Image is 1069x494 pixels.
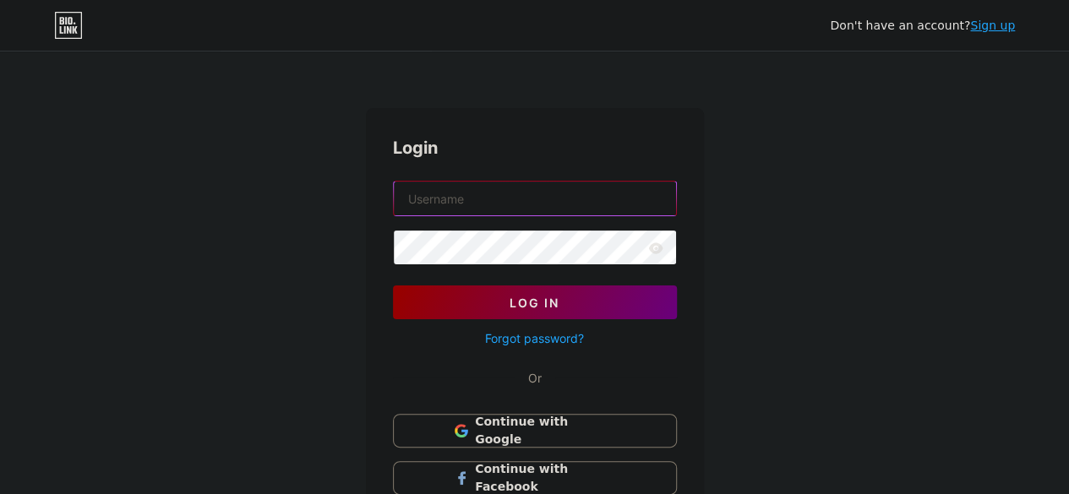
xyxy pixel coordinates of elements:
input: Username [394,182,676,215]
div: Don't have an account? [830,17,1015,35]
button: Log In [393,285,677,319]
button: Continue with Google [393,414,677,448]
span: Continue with Google [475,413,614,448]
div: Or [528,369,542,387]
a: Forgot password? [485,329,584,347]
span: Log In [510,296,559,310]
div: Login [393,135,677,160]
a: Sign up [970,19,1015,32]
